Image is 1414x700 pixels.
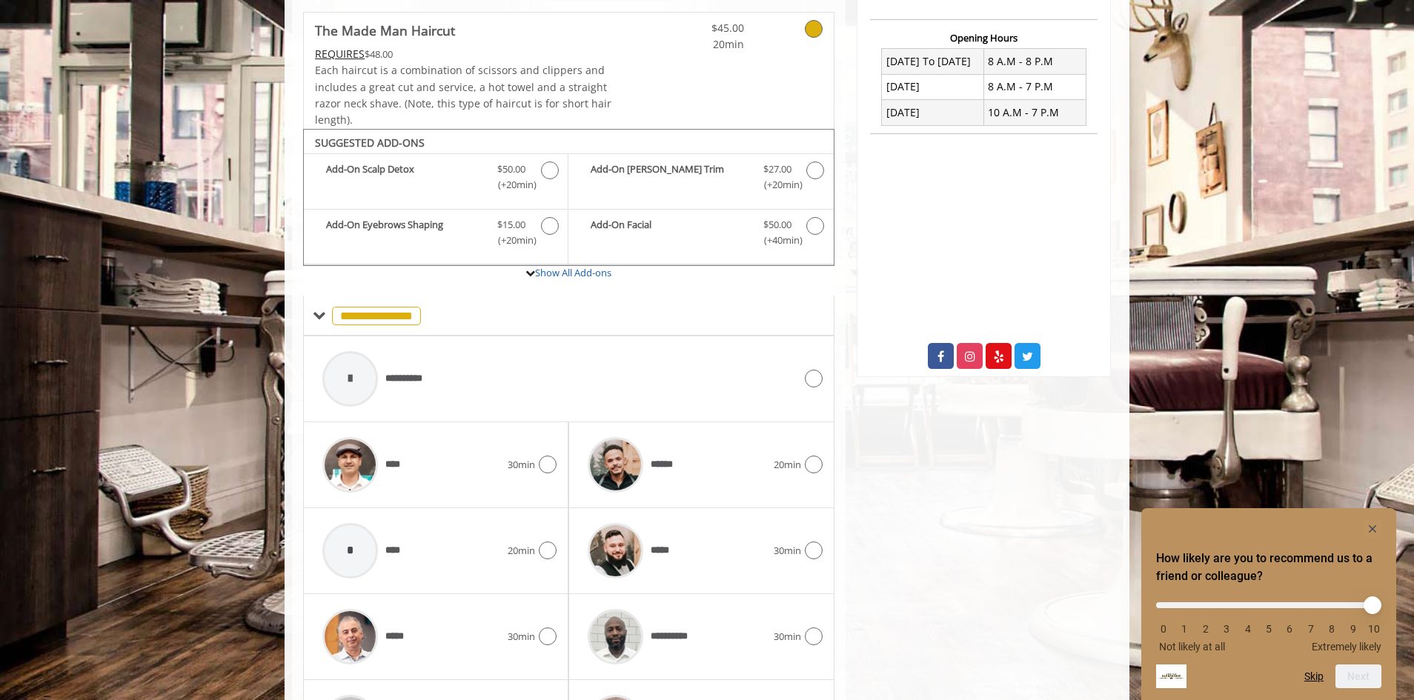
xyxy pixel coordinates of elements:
[1261,623,1276,635] li: 5
[1219,623,1234,635] li: 3
[311,161,560,196] label: Add-On Scalp Detox
[657,20,744,36] span: $45.00
[774,543,801,559] span: 30min
[1346,623,1361,635] li: 9
[315,20,455,41] b: The Made Man Haircut
[774,457,801,473] span: 20min
[1156,623,1171,635] li: 0
[870,33,1098,43] h3: Opening Hours
[1312,641,1381,653] span: Extremely likely
[497,161,525,177] span: $50.00
[983,49,1086,74] td: 8 A.M - 8 P.M
[576,217,826,252] label: Add-On Facial
[983,100,1086,125] td: 10 A.M - 7 P.M
[1304,670,1324,682] button: Skip
[763,161,791,177] span: $27.00
[591,217,748,248] b: Add-On Facial
[1156,591,1381,653] div: How likely are you to recommend us to a friend or colleague? Select an option from 0 to 10, with ...
[983,74,1086,99] td: 8 A.M - 7 P.M
[755,177,799,193] span: (+20min )
[497,217,525,233] span: $15.00
[591,161,748,193] b: Add-On [PERSON_NAME] Trim
[535,266,611,279] a: Show All Add-ons
[315,47,365,61] span: This service needs some Advance to be paid before we block your appointment
[315,46,613,62] div: $48.00
[755,233,799,248] span: (+40min )
[1177,623,1192,635] li: 1
[508,543,535,559] span: 20min
[1364,520,1381,538] button: Hide survey
[1324,623,1339,635] li: 8
[508,457,535,473] span: 30min
[576,161,826,196] label: Add-On Beard Trim
[1198,623,1213,635] li: 2
[657,36,744,53] span: 20min
[882,74,984,99] td: [DATE]
[763,217,791,233] span: $50.00
[490,233,534,248] span: (+20min )
[326,161,482,193] b: Add-On Scalp Detox
[315,136,425,150] b: SUGGESTED ADD-ONS
[774,629,801,644] span: 30min
[490,177,534,193] span: (+20min )
[1156,520,1381,688] div: How likely are you to recommend us to a friend or colleague? Select an option from 0 to 10, with ...
[1282,623,1297,635] li: 6
[882,49,984,74] td: [DATE] To [DATE]
[508,629,535,644] span: 30min
[882,100,984,125] td: [DATE]
[1335,664,1381,688] button: Next question
[1304,623,1318,635] li: 7
[303,129,834,267] div: The Made Man Haircut Add-onS
[315,63,611,127] span: Each haircut is a combination of scissors and clippers and includes a great cut and service, a ho...
[311,217,560,252] label: Add-On Eyebrows Shaping
[326,217,482,248] b: Add-On Eyebrows Shaping
[1367,623,1381,635] li: 10
[1156,550,1381,585] h2: How likely are you to recommend us to a friend or colleague? Select an option from 0 to 10, with ...
[1159,641,1225,653] span: Not likely at all
[1241,623,1255,635] li: 4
